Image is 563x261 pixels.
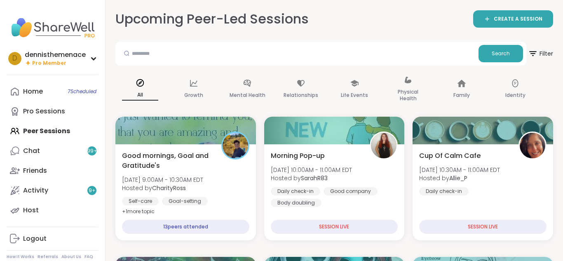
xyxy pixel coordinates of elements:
img: ShareWell Nav Logo [7,13,99,42]
button: Search [479,45,523,62]
img: SarahR83 [371,133,396,158]
div: Chat [23,146,40,155]
p: Family [453,90,470,100]
a: Friends [7,161,99,181]
a: Host [7,200,99,220]
b: Allie_P [449,174,467,182]
span: 7 Scheduled [68,88,96,95]
div: Activity [23,186,48,195]
p: Growth [184,90,203,100]
a: Referrals [38,254,58,260]
p: Physical Health [390,87,426,103]
a: Pro Sessions [7,101,99,121]
div: dennisthemenace [25,50,86,59]
div: Self-care [122,197,159,205]
div: Home [23,87,43,96]
p: All [122,90,158,101]
div: Pro Sessions [23,107,65,116]
div: Daily check-in [419,187,469,195]
span: Hosted by [122,184,203,192]
a: Logout [7,229,99,249]
span: Search [492,50,510,57]
a: Activity9+ [7,181,99,200]
p: Mental Health [230,90,265,100]
p: Life Events [341,90,368,100]
a: FAQ [84,254,93,260]
span: [DATE] 10:00AM - 11:00AM EDT [271,166,352,174]
span: Morning Pop-up [271,151,325,161]
div: SESSION LIVE [271,220,398,234]
span: 99 + [87,148,97,155]
button: Filter [528,42,553,66]
div: Host [23,206,39,215]
div: Logout [23,234,47,243]
div: Good company [324,187,378,195]
span: Hosted by [419,174,500,182]
a: Home7Scheduled [7,82,99,101]
span: [DATE] 9:00AM - 10:30AM EDT [122,176,203,184]
span: Pro Member [32,60,66,67]
p: Relationships [284,90,318,100]
span: d [12,53,17,64]
a: CREATE A SESSION [473,10,553,28]
div: Body doubling [271,199,321,207]
a: How It Works [7,254,34,260]
span: Hosted by [271,174,352,182]
h2: Upcoming Peer-Led Sessions [115,10,309,28]
span: Filter [528,44,553,63]
p: Identity [505,90,525,100]
span: Good mornings, Goal and Gratitude's [122,151,212,171]
b: SarahR83 [301,174,328,182]
a: About Us [61,254,81,260]
span: Cup Of Calm Cafe [419,151,481,161]
a: Chat99+ [7,141,99,161]
span: 9 + [89,187,96,194]
b: CharityRoss [152,184,186,192]
div: Friends [23,166,47,175]
div: 13 peers attended [122,220,249,234]
div: Goal-setting [162,197,208,205]
img: Allie_P [520,133,545,158]
img: CharityRoss [223,133,248,158]
span: [DATE] 10:30AM - 11:00AM EDT [419,166,500,174]
div: SESSION LIVE [419,220,547,234]
span: CREATE A SESSION [494,16,542,23]
div: Daily check-in [271,187,320,195]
